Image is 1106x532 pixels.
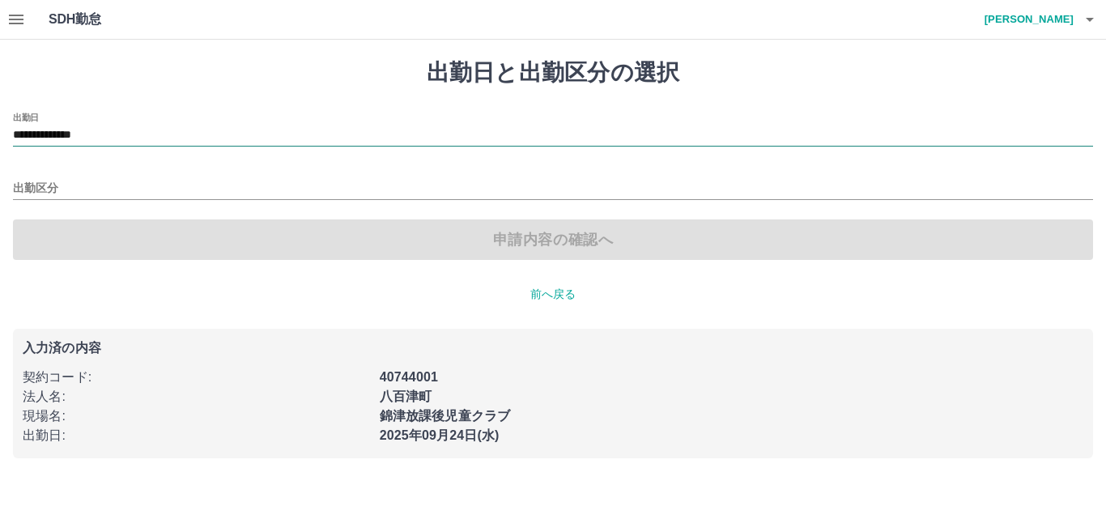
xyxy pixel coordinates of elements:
[23,342,1083,355] p: 入力済の内容
[23,426,370,445] p: 出勤日 :
[380,370,438,384] b: 40744001
[23,368,370,387] p: 契約コード :
[13,59,1093,87] h1: 出勤日と出勤区分の選択
[23,387,370,406] p: 法人名 :
[23,406,370,426] p: 現場名 :
[380,389,432,403] b: 八百津町
[13,111,39,123] label: 出勤日
[380,428,500,442] b: 2025年09月24日(水)
[380,409,511,423] b: 錦津放課後児童クラブ
[13,286,1093,303] p: 前へ戻る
